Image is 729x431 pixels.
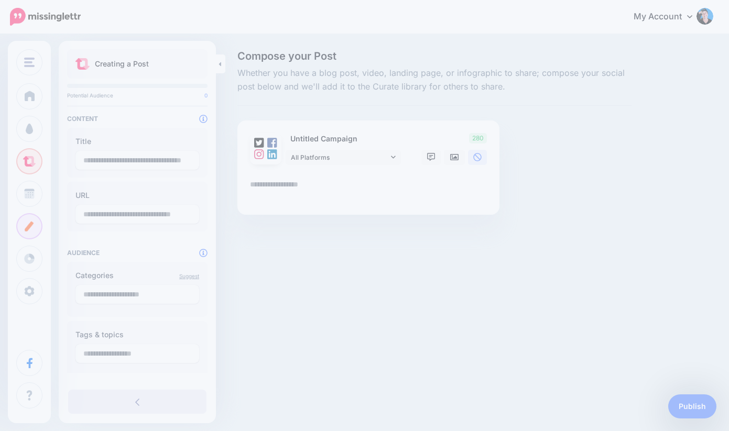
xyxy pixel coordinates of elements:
[95,58,149,70] p: Creating a Post
[24,58,35,67] img: menu.png
[668,394,716,418] a: Publish
[67,249,208,257] h4: Audience
[291,152,388,163] span: All Platforms
[75,58,90,70] img: curate.png
[67,115,208,123] h4: Content
[469,133,487,143] span: 280
[10,8,81,26] img: Missinglettr
[286,150,401,165] a: All Platforms
[623,4,713,30] a: My Account
[179,273,199,279] a: Suggest
[237,67,632,94] span: Whether you have a blog post, video, landing page, or infographic to share; compose your social p...
[75,135,199,148] label: Title
[237,51,632,61] span: Compose your Post
[286,133,402,145] p: Untitled Campaign
[75,189,199,202] label: URL
[75,269,199,282] label: Categories
[67,92,208,98] p: Potential Audience
[204,92,208,98] span: 0
[75,328,199,341] label: Tags & topics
